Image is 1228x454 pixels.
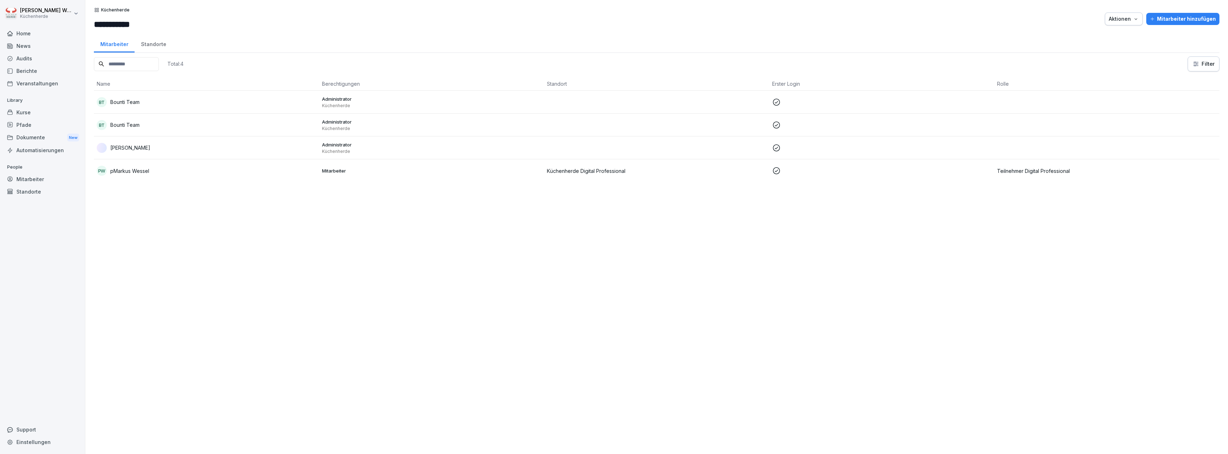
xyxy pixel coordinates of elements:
[4,173,81,185] a: Mitarbeiter
[167,60,183,67] p: Total: 4
[1188,57,1219,71] button: Filter
[97,120,107,130] div: BT
[67,134,79,142] div: New
[97,166,107,176] div: pW
[544,77,769,91] th: Standort
[4,65,81,77] a: Berichte
[101,8,130,13] p: Küchenherde
[769,77,995,91] th: Erster Login
[20,8,72,14] p: [PERSON_NAME] Wessel
[4,131,81,144] div: Dokumente
[4,423,81,436] div: Support
[322,141,542,148] p: Administrator
[4,106,81,119] a: Kurse
[110,167,149,175] p: pMarkus Wessel
[4,40,81,52] a: News
[97,97,107,107] div: BT
[4,52,81,65] a: Audits
[994,77,1219,91] th: Rolle
[94,77,319,91] th: Name
[4,119,81,131] a: Pfade
[4,436,81,448] a: Einstellungen
[4,131,81,144] a: DokumenteNew
[4,185,81,198] a: Standorte
[322,119,542,125] p: Administrator
[110,121,140,129] p: Bounti Team
[322,168,542,174] p: Mitarbeiter
[319,77,544,91] th: Berechtigungen
[1146,13,1219,25] button: Mitarbeiter hinzufügen
[4,95,81,106] p: Library
[135,34,172,53] a: Standorte
[1105,13,1143,25] button: Aktionen
[110,98,140,106] p: Bounti Team
[4,77,81,90] a: Veranstaltungen
[1192,60,1215,68] div: Filter
[4,27,81,40] a: Home
[94,34,135,53] a: Mitarbeiter
[1150,15,1216,23] div: Mitarbeiter hinzufügen
[322,149,542,154] p: Küchenherde
[997,167,1217,175] p: Teilnehmer Digital Professional
[1109,15,1139,23] div: Aktionen
[322,96,542,102] p: Administrator
[322,103,542,109] p: Küchenherde
[322,126,542,131] p: Küchenherde
[4,161,81,173] p: People
[4,144,81,156] a: Automatisierungen
[20,14,72,19] p: Küchenherde
[110,144,150,151] p: [PERSON_NAME]
[547,167,766,175] p: Küchenherde Digital Professional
